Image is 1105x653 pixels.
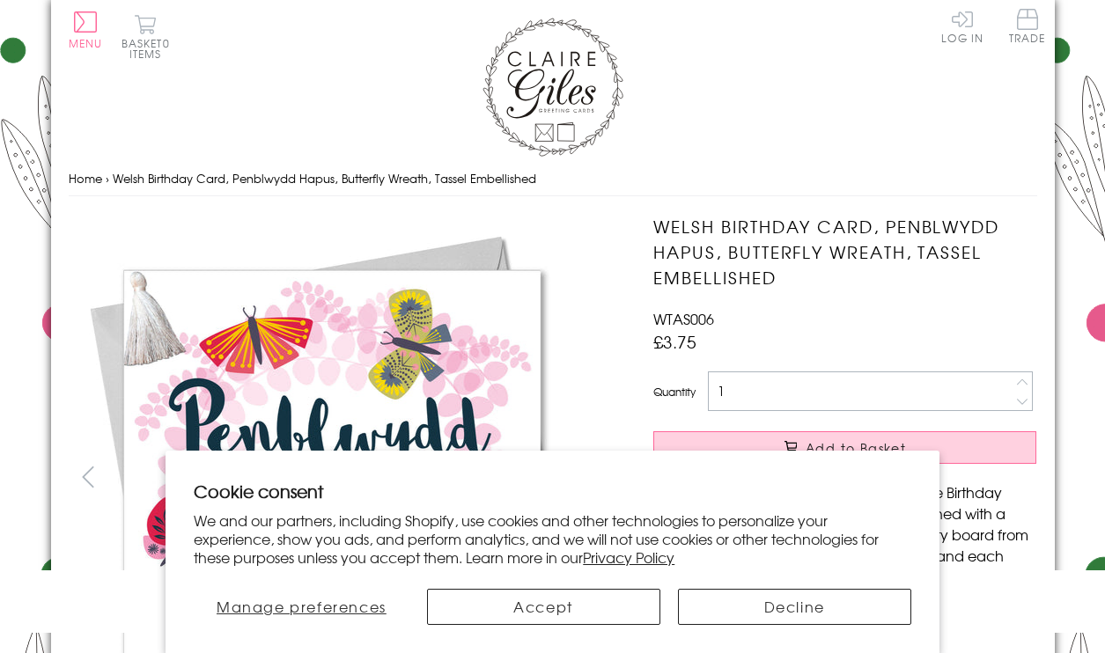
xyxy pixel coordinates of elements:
span: Manage preferences [217,596,387,617]
a: Log In [941,9,983,43]
button: Decline [678,589,911,625]
button: prev [69,457,108,496]
span: Menu [69,35,103,51]
button: Add to Basket [653,431,1036,464]
button: Menu [69,11,103,48]
span: Trade [1009,9,1046,43]
span: WTAS006 [653,308,714,329]
span: › [106,170,109,187]
span: Add to Basket [806,439,906,457]
nav: breadcrumbs [69,161,1037,197]
img: Claire Giles Greetings Cards [483,18,623,157]
h1: Welsh Birthday Card, Penblwydd Hapus, Butterfly Wreath, Tassel Embellished [653,214,1036,290]
p: We and our partners, including Shopify, use cookies and other technologies to personalize your ex... [194,511,911,566]
h2: Cookie consent [194,479,911,503]
button: Accept [427,589,660,625]
a: Home [69,170,102,187]
a: Privacy Policy [583,547,674,568]
span: £3.75 [653,329,696,354]
label: Quantity [653,384,696,400]
button: Manage preferences [194,589,409,625]
button: Basket0 items [122,14,170,59]
span: Welsh Birthday Card, Penblwydd Hapus, Butterfly Wreath, Tassel Embellished [113,170,536,187]
span: 0 items [129,35,170,62]
a: Trade [1009,9,1046,47]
